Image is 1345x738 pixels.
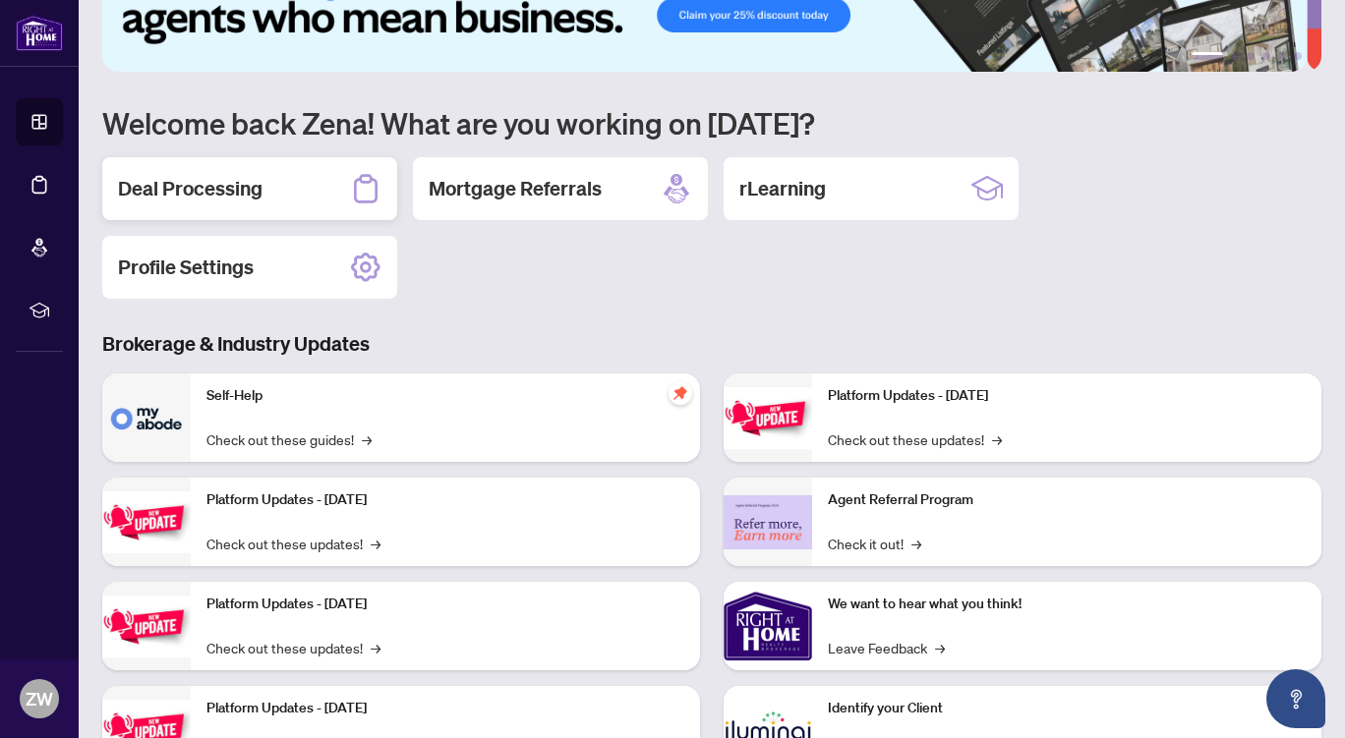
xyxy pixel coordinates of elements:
img: logo [16,15,63,51]
p: Platform Updates - [DATE] [206,594,684,615]
a: Check out these updates!→ [206,533,380,554]
p: We want to hear what you think! [828,594,1306,615]
p: Platform Updates - [DATE] [828,385,1306,407]
a: Check out these updates!→ [828,428,1002,450]
button: 6 [1294,52,1302,60]
span: ZW [26,685,53,712]
span: → [911,533,921,554]
button: 2 [1231,52,1239,60]
a: Check out these updates!→ [206,637,380,658]
img: Platform Updates - September 16, 2025 [102,491,191,553]
button: 5 [1278,52,1286,60]
h2: Mortgage Referrals [429,175,602,202]
a: Check out these guides!→ [206,428,372,450]
button: 1 [1192,52,1223,60]
span: → [362,428,372,450]
p: Identify your Client [828,698,1306,719]
button: 3 [1247,52,1255,60]
p: Agent Referral Program [828,489,1306,511]
p: Platform Updates - [DATE] [206,489,684,511]
p: Self-Help [206,385,684,407]
img: We want to hear what you think! [724,582,812,670]
p: Platform Updates - [DATE] [206,698,684,719]
h2: Deal Processing [118,175,263,202]
h2: rLearning [739,175,826,202]
span: → [992,428,1002,450]
a: Check it out!→ [828,533,921,554]
a: Leave Feedback→ [828,637,945,658]
span: → [371,533,380,554]
img: Platform Updates - June 23, 2025 [724,387,812,449]
img: Self-Help [102,373,191,462]
h2: Profile Settings [118,254,254,281]
img: Platform Updates - July 21, 2025 [102,596,191,657]
img: Agent Referral Program [724,495,812,549]
h3: Brokerage & Industry Updates [102,330,1321,358]
h1: Welcome back Zena! What are you working on [DATE]? [102,104,1321,142]
button: Open asap [1266,669,1325,728]
span: → [935,637,945,658]
button: 4 [1262,52,1270,60]
span: → [371,637,380,658]
span: pushpin [669,381,692,405]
